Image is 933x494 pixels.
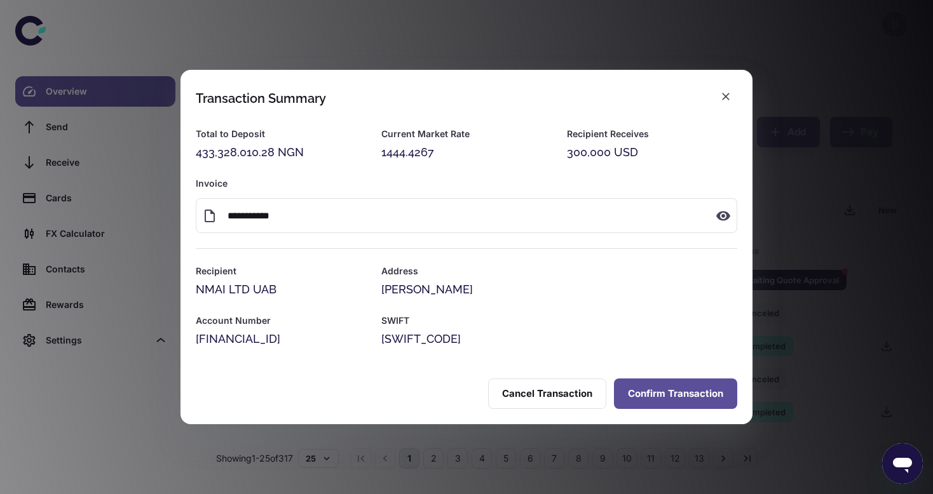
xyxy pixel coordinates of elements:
div: 433,328,010.28 NGN [196,144,366,161]
div: [SWIFT_CODE] [381,330,737,348]
h6: Address [381,264,737,278]
h6: Account Number [196,314,366,328]
div: [PERSON_NAME] [381,281,737,298]
h6: SWIFT [381,314,737,328]
h6: Recipient [196,264,366,278]
iframe: Button to launch messaging window, conversation in progress [882,443,923,484]
h6: Total to Deposit [196,127,366,141]
div: 300,000 USD [567,144,737,161]
h6: Invoice [196,177,737,190]
button: Confirm Transaction [614,378,737,409]
div: NMAI LTD UAB [196,281,366,298]
button: Cancel Transaction [488,378,606,409]
div: Transaction Summary [196,91,326,106]
div: 1444.4267 [381,144,552,161]
h6: Current Market Rate [381,127,552,141]
div: [FINANCIAL_ID] [196,330,366,348]
h6: Recipient Receives [567,127,737,141]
